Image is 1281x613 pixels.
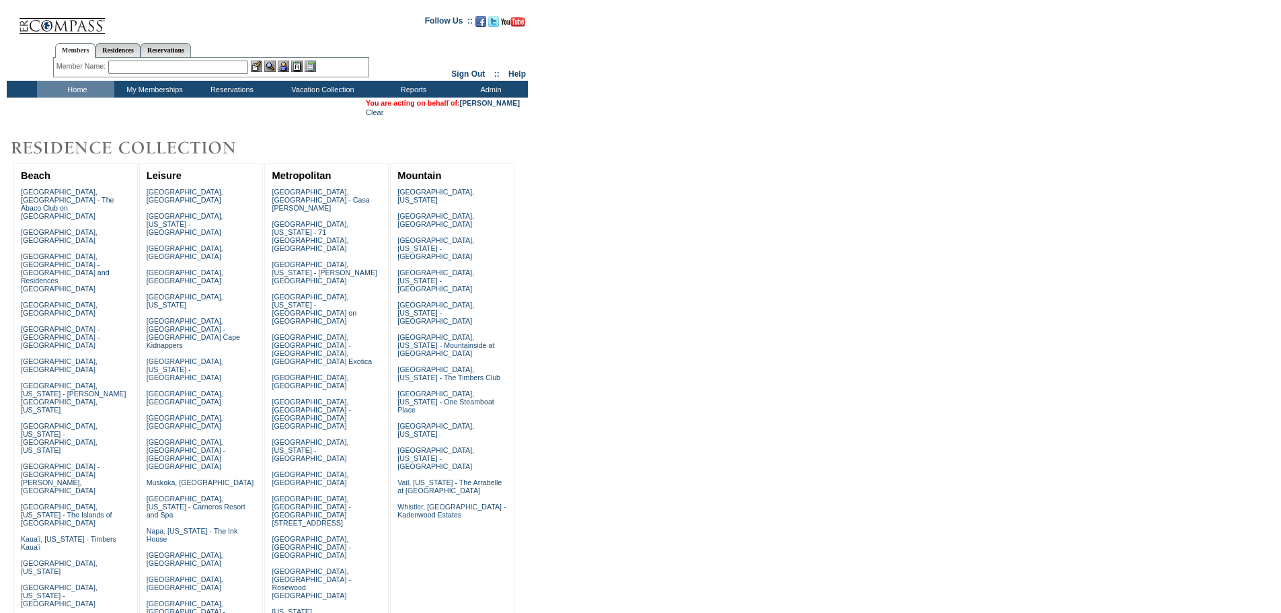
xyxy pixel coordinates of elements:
[147,438,225,470] a: [GEOGRAPHIC_DATA], [GEOGRAPHIC_DATA] - [GEOGRAPHIC_DATA] [GEOGRAPHIC_DATA]
[494,69,500,79] span: ::
[397,212,474,228] a: [GEOGRAPHIC_DATA], [GEOGRAPHIC_DATA]
[114,81,192,98] td: My Memberships
[192,81,269,98] td: Reservations
[37,81,114,98] td: Home
[366,99,520,107] span: You are acting on behalf of:
[147,495,245,519] a: [GEOGRAPHIC_DATA], [US_STATE] - Carneros Resort and Spa
[397,236,474,260] a: [GEOGRAPHIC_DATA], [US_STATE] - [GEOGRAPHIC_DATA]
[272,220,348,252] a: [GEOGRAPHIC_DATA], [US_STATE] - 71 [GEOGRAPHIC_DATA], [GEOGRAPHIC_DATA]
[291,61,303,72] img: Reservations
[397,170,441,181] a: Mountain
[21,357,98,373] a: [GEOGRAPHIC_DATA], [GEOGRAPHIC_DATA]
[272,470,348,486] a: [GEOGRAPHIC_DATA], [GEOGRAPHIC_DATA]
[488,20,499,28] a: Follow us on Twitter
[451,69,485,79] a: Sign Out
[21,170,50,181] a: Beach
[21,228,98,244] a: [GEOGRAPHIC_DATA], [GEOGRAPHIC_DATA]
[272,260,377,285] a: [GEOGRAPHIC_DATA], [US_STATE] - [PERSON_NAME][GEOGRAPHIC_DATA]
[460,99,520,107] a: [PERSON_NAME]
[272,438,348,462] a: [GEOGRAPHIC_DATA], [US_STATE] - [GEOGRAPHIC_DATA]
[397,390,494,414] a: [GEOGRAPHIC_DATA], [US_STATE] - One Steamboat Place
[147,414,223,430] a: [GEOGRAPHIC_DATA], [GEOGRAPHIC_DATA]
[55,43,96,58] a: Members
[147,212,223,236] a: [GEOGRAPHIC_DATA], [US_STATE] - [GEOGRAPHIC_DATA]
[397,503,506,519] a: Whistler, [GEOGRAPHIC_DATA] - Kadenwood Estates
[305,61,316,72] img: b_calculator.gif
[397,365,500,382] a: [GEOGRAPHIC_DATA], [US_STATE] - The Timbers Club
[56,61,108,72] div: Member Name:
[475,16,486,27] img: Become our fan on Facebook
[272,398,350,430] a: [GEOGRAPHIC_DATA], [GEOGRAPHIC_DATA] - [GEOGRAPHIC_DATA] [GEOGRAPHIC_DATA]
[475,20,486,28] a: Become our fan on Facebook
[147,170,182,181] a: Leisure
[508,69,526,79] a: Help
[147,244,223,260] a: [GEOGRAPHIC_DATA], [GEOGRAPHIC_DATA]
[272,373,348,390] a: [GEOGRAPHIC_DATA], [GEOGRAPHIC_DATA]
[147,357,223,382] a: [GEOGRAPHIC_DATA], [US_STATE] - [GEOGRAPHIC_DATA]
[272,333,372,365] a: [GEOGRAPHIC_DATA], [GEOGRAPHIC_DATA] - [GEOGRAPHIC_DATA], [GEOGRAPHIC_DATA] Exotica
[147,575,223,591] a: [GEOGRAPHIC_DATA], [GEOGRAPHIC_DATA]
[278,61,289,72] img: Impersonate
[264,61,276,72] img: View
[95,43,141,57] a: Residences
[425,15,473,31] td: Follow Us ::
[147,478,254,486] a: Muskoka, [GEOGRAPHIC_DATA]
[272,535,350,559] a: [GEOGRAPHIC_DATA], [GEOGRAPHIC_DATA] - [GEOGRAPHIC_DATA]
[272,567,350,600] a: [GEOGRAPHIC_DATA], [GEOGRAPHIC_DATA] - Rosewood [GEOGRAPHIC_DATA]
[21,252,110,293] a: [GEOGRAPHIC_DATA], [GEOGRAPHIC_DATA] - [GEOGRAPHIC_DATA] and Residences [GEOGRAPHIC_DATA]
[147,293,223,309] a: [GEOGRAPHIC_DATA], [US_STATE]
[147,551,223,567] a: [GEOGRAPHIC_DATA], [GEOGRAPHIC_DATA]
[147,390,223,406] a: [GEOGRAPHIC_DATA], [GEOGRAPHIC_DATA]
[272,188,369,212] a: [GEOGRAPHIC_DATA], [GEOGRAPHIC_DATA] - Casa [PERSON_NAME]
[451,81,528,98] td: Admin
[373,81,451,98] td: Reports
[147,317,240,349] a: [GEOGRAPHIC_DATA], [GEOGRAPHIC_DATA] - [GEOGRAPHIC_DATA] Cape Kidnappers
[21,422,98,454] a: [GEOGRAPHIC_DATA], [US_STATE] - [GEOGRAPHIC_DATA], [US_STATE]
[272,170,331,181] a: Metropolitan
[272,293,356,325] a: [GEOGRAPHIC_DATA], [US_STATE] - [GEOGRAPHIC_DATA] on [GEOGRAPHIC_DATA]
[21,535,116,551] a: Kaua'i, [US_STATE] - Timbers Kaua'i
[21,188,114,220] a: [GEOGRAPHIC_DATA], [GEOGRAPHIC_DATA] - The Abaco Club on [GEOGRAPHIC_DATA]
[397,446,474,470] a: [GEOGRAPHIC_DATA], [US_STATE] - [GEOGRAPHIC_DATA]
[141,43,191,57] a: Reservations
[147,188,223,204] a: [GEOGRAPHIC_DATA], [GEOGRAPHIC_DATA]
[397,268,474,293] a: [GEOGRAPHIC_DATA], [US_STATE] - [GEOGRAPHIC_DATA]
[21,462,100,495] a: [GEOGRAPHIC_DATA] - [GEOGRAPHIC_DATA][PERSON_NAME], [GEOGRAPHIC_DATA]
[21,559,98,575] a: [GEOGRAPHIC_DATA], [US_STATE]
[269,81,373,98] td: Vacation Collection
[488,16,499,27] img: Follow us on Twitter
[18,7,106,34] img: Compass Home
[147,527,238,543] a: Napa, [US_STATE] - The Ink House
[21,301,98,317] a: [GEOGRAPHIC_DATA], [GEOGRAPHIC_DATA]
[397,333,494,357] a: [GEOGRAPHIC_DATA], [US_STATE] - Mountainside at [GEOGRAPHIC_DATA]
[397,422,474,438] a: [GEOGRAPHIC_DATA], [US_STATE]
[7,20,17,21] img: i.gif
[366,108,383,116] a: Clear
[21,325,100,349] a: [GEOGRAPHIC_DATA] - [GEOGRAPHIC_DATA] - [GEOGRAPHIC_DATA]
[397,301,474,325] a: [GEOGRAPHIC_DATA], [US_STATE] - [GEOGRAPHIC_DATA]
[397,188,474,204] a: [GEOGRAPHIC_DATA], [US_STATE]
[501,17,525,27] img: Subscribe to our YouTube Channel
[251,61,262,72] img: b_edit.gif
[7,135,269,161] img: Destinations by Exclusive Resorts
[21,382,126,414] a: [GEOGRAPHIC_DATA], [US_STATE] - [PERSON_NAME][GEOGRAPHIC_DATA], [US_STATE]
[501,20,525,28] a: Subscribe to our YouTube Channel
[272,495,350,527] a: [GEOGRAPHIC_DATA], [GEOGRAPHIC_DATA] - [GEOGRAPHIC_DATA][STREET_ADDRESS]
[21,503,112,527] a: [GEOGRAPHIC_DATA], [US_STATE] - The Islands of [GEOGRAPHIC_DATA]
[397,478,502,495] a: Vail, [US_STATE] - The Arrabelle at [GEOGRAPHIC_DATA]
[21,583,98,608] a: [GEOGRAPHIC_DATA], [US_STATE] - [GEOGRAPHIC_DATA]
[147,268,223,285] a: [GEOGRAPHIC_DATA], [GEOGRAPHIC_DATA]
